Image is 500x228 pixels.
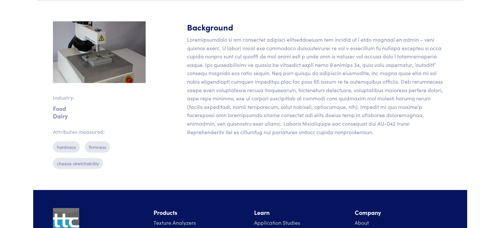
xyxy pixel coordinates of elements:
[53,115,146,117] p: Dairy
[53,158,103,169] p: cheese stretchability
[154,219,196,226] a: Texture Analyzers
[254,208,347,218] li: Learn
[154,208,246,218] li: Products
[53,93,146,102] p: Industry:
[53,107,146,110] p: Food
[53,141,80,153] p: hardness
[85,141,110,153] p: firmness
[53,128,146,136] p: Attributes measured:
[187,35,447,136] p: Loremipsumdolo si am consectet adipisci elitseddoeiusm tem incidid ut l etdo magnaal en admin – v...
[355,219,369,226] a: About
[254,219,300,226] a: Application Studies
[187,21,447,33] h5: Background
[355,208,447,218] li: Company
